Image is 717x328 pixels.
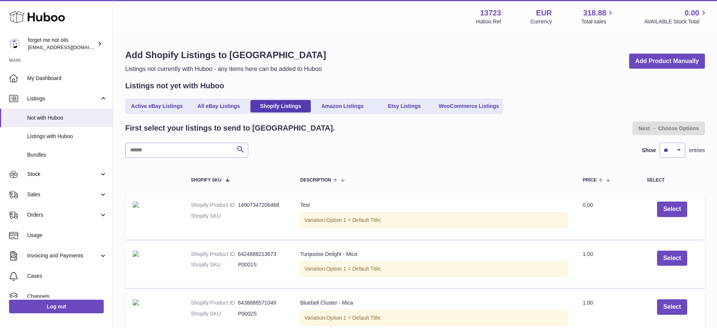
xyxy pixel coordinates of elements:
[191,213,238,220] dt: Shopify SKU
[476,18,501,25] div: Huboo Ref
[300,251,568,258] div: Turquoise Delight - Mica
[531,18,552,25] div: Currency
[189,100,249,112] a: All eBay Listings
[125,65,326,73] p: Listings not currently with Huboo - any items here can be added to Huboo
[133,299,139,305] img: custom_resized_072aa4b9-d724-41b1-a137-c4bc28cdec26.jpg
[27,75,107,82] span: My Dashboard
[647,178,697,183] div: Select
[191,251,238,258] dt: Shopify Product ID
[300,299,568,306] div: Bluebell Cluster - Mica
[27,151,107,159] span: Bundles
[191,178,221,183] span: Shopify SKU
[583,178,597,183] span: Price
[644,8,708,25] a: 0.00 AVAILABLE Stock Total
[583,251,593,257] span: 1.00
[28,37,96,51] div: forget me not oils
[583,202,593,208] span: 0.00
[436,100,502,112] a: WooCommerce Listings
[27,293,107,300] span: Channels
[657,251,687,266] button: Select
[27,273,107,280] span: Cases
[28,44,111,50] span: [EMAIL_ADDRESS][DOMAIN_NAME]
[125,81,224,91] h2: Listings not yet with Huboo
[300,178,331,183] span: Description
[581,8,615,25] a: 318.88 Total sales
[125,123,335,133] h2: First select your listings to send to [GEOGRAPHIC_DATA].
[312,100,373,112] a: Amazon Listings
[27,191,99,198] span: Sales
[27,232,107,239] span: Usage
[191,310,238,317] dt: Shopify SKU
[629,54,705,69] a: Add Product Manually
[191,202,238,209] dt: Shopify Product ID
[685,8,699,18] span: 0.00
[27,133,107,140] span: Listings with Huboo
[536,8,552,18] strong: EUR
[27,252,99,259] span: Invoicing and Payments
[191,299,238,306] dt: Shopify Product ID
[583,8,606,18] span: 318.88
[9,38,20,49] img: forgetmenothf@gmail.com
[581,18,615,25] span: Total sales
[300,202,568,209] div: Test
[300,310,568,326] div: Variation:
[127,100,187,112] a: Active eBay Listings
[27,211,99,219] span: Orders
[326,266,382,272] span: Option 1 = Default Title;
[480,8,501,18] strong: 13723
[583,300,593,306] span: 1.00
[238,261,285,268] dd: P0001S
[300,213,568,228] div: Variation:
[133,202,139,208] img: fb-landscape-1200-x-630-arnel-hasanovic-mnd-rka1o0q-unsplash-jpg_custom_resized_fa7d2328-fce8-443...
[644,18,708,25] span: AVAILABLE Stock Total
[238,310,285,317] dd: P0002S
[27,171,99,178] span: Stock
[657,299,687,315] button: Select
[125,49,326,61] h1: Add Shopify Listings to [GEOGRAPHIC_DATA]
[250,100,311,112] a: Shopify Listings
[27,114,107,122] span: Not with Huboo
[133,251,139,257] img: custom_resized_eb650949-b6bf-4db7-9745-bcb41e7e3ed9.jpg
[191,261,238,268] dt: Shopify SKU
[27,95,99,102] span: Listings
[300,261,568,277] div: Variation:
[326,315,382,321] span: Option 1 = Default Title;
[657,202,687,217] button: Select
[326,217,382,223] span: Option 1 = Default Title;
[238,251,285,258] dd: 6424888213673
[642,147,656,154] label: Show
[238,299,285,306] dd: 6438888571049
[238,202,285,209] dd: 14907347206468
[9,300,104,313] a: Log out
[374,100,434,112] a: Etsy Listings
[689,147,705,154] span: entries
